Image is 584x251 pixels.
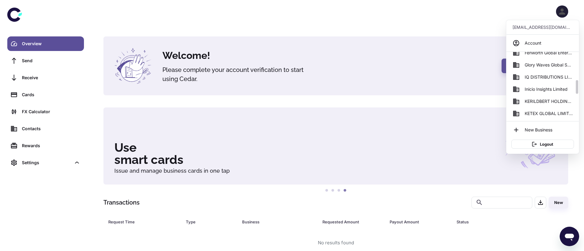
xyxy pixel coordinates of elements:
span: Fenworth Global Enterprise [525,49,573,56]
span: Inicio Insights Limited [525,86,568,93]
button: Logout [511,140,574,149]
p: [EMAIL_ADDRESS][DOMAIN_NAME] [513,24,573,31]
span: Glory Waves Global System Co. Int Ltd [525,62,573,68]
span: KETEX GLOBAL LIMITED [525,110,573,117]
span: IQ DISTRIBUTIONS LIMITED [525,74,573,80]
span: KERILDBERT HOLDINGS LIMITED [525,98,573,105]
li: New Business [509,124,576,136]
a: Account [509,37,576,49]
iframe: Button to launch messaging window [560,227,579,246]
